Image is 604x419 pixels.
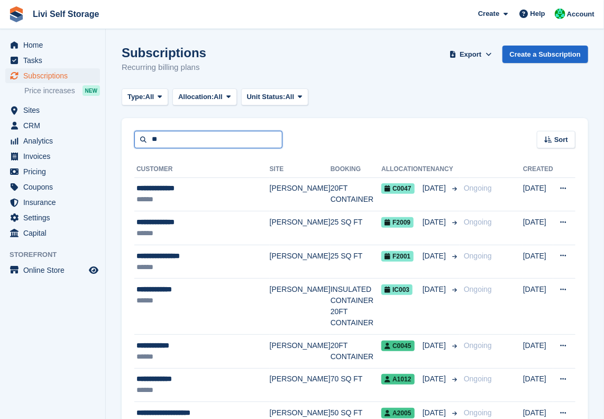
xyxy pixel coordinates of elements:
td: 70 SQ FT [331,368,381,402]
td: [DATE] [523,245,553,279]
td: [PERSON_NAME] [270,177,331,211]
span: IC003 [381,284,413,295]
span: Storefront [10,249,105,260]
td: [DATE] [523,177,553,211]
a: menu [5,164,100,179]
span: Unit Status: [247,92,286,102]
td: [DATE] [523,368,553,402]
span: Price increases [24,86,75,96]
span: [DATE] [423,340,448,351]
span: Capital [23,226,87,240]
span: Ongoing [464,218,492,226]
td: [PERSON_NAME] [270,211,331,245]
a: menu [5,263,100,278]
td: 25 SQ FT [331,211,381,245]
span: Sites [23,103,87,118]
th: Allocation [381,161,423,178]
th: Created [523,161,553,178]
a: menu [5,68,100,83]
td: [DATE] [523,335,553,369]
td: [DATE] [523,211,553,245]
span: Ongoing [464,341,492,350]
a: menu [5,149,100,164]
span: Ongoing [464,375,492,383]
span: [DATE] [423,251,448,262]
h1: Subscriptions [122,46,206,60]
span: Invoices [23,149,87,164]
td: 25 SQ FT [331,245,381,279]
span: CRM [23,118,87,133]
span: Settings [23,210,87,225]
span: A2005 [381,408,414,418]
span: Insurance [23,195,87,210]
td: [PERSON_NAME] [270,368,331,402]
span: Ongoing [464,252,492,260]
td: [PERSON_NAME] [270,335,331,369]
span: Ongoing [464,408,492,417]
span: Tasks [23,53,87,68]
span: C0047 [381,183,414,194]
button: Allocation: All [172,88,237,106]
a: Preview store [87,264,100,277]
a: menu [5,210,100,225]
span: Allocation: [178,92,214,102]
span: All [286,92,295,102]
span: Online Store [23,263,87,278]
span: All [145,92,154,102]
span: Type: [127,92,145,102]
span: A1012 [381,374,414,385]
span: Pricing [23,164,87,179]
p: Recurring billing plans [122,61,206,74]
span: Account [567,9,594,20]
th: Tenancy [423,161,460,178]
img: stora-icon-8386f47178a22dfd0bd8f6a31ec36ba5ce8667c1dd55bd0f319d3a0aa187defe.svg [8,6,24,22]
button: Export [447,46,494,63]
a: menu [5,195,100,210]
span: [DATE] [423,284,448,295]
td: [DATE] [523,279,553,335]
span: Analytics [23,133,87,148]
th: Customer [134,161,270,178]
td: 20FT CONTAINER [331,335,381,369]
span: All [214,92,223,102]
span: Subscriptions [23,68,87,83]
button: Type: All [122,88,168,106]
span: Help [530,8,545,19]
th: Site [270,161,331,178]
td: 20FT CONTAINER [331,177,381,211]
a: menu [5,226,100,240]
a: menu [5,133,100,148]
a: menu [5,103,100,118]
span: C0045 [381,341,414,351]
span: Sort [554,135,568,145]
a: Create a Subscription [502,46,588,63]
td: INSULATED CONTAINER 20FT CONTAINER [331,279,381,335]
span: [DATE] [423,183,448,194]
span: Export [460,49,481,60]
a: menu [5,38,100,52]
span: [DATE] [423,373,448,385]
a: Price increases NEW [24,85,100,96]
span: [DATE] [423,217,448,228]
span: F2001 [381,251,414,262]
span: Create [478,8,499,19]
button: Unit Status: All [241,88,308,106]
span: F2009 [381,217,414,228]
span: Coupons [23,180,87,194]
span: Home [23,38,87,52]
a: Livi Self Storage [29,5,103,23]
td: [PERSON_NAME] [270,279,331,335]
a: menu [5,118,100,133]
a: menu [5,53,100,68]
span: [DATE] [423,407,448,418]
span: Ongoing [464,184,492,192]
td: [PERSON_NAME] [270,245,331,279]
th: Booking [331,161,381,178]
span: Ongoing [464,285,492,293]
div: NEW [83,85,100,96]
img: Joe Robertson [555,8,565,19]
a: menu [5,180,100,194]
